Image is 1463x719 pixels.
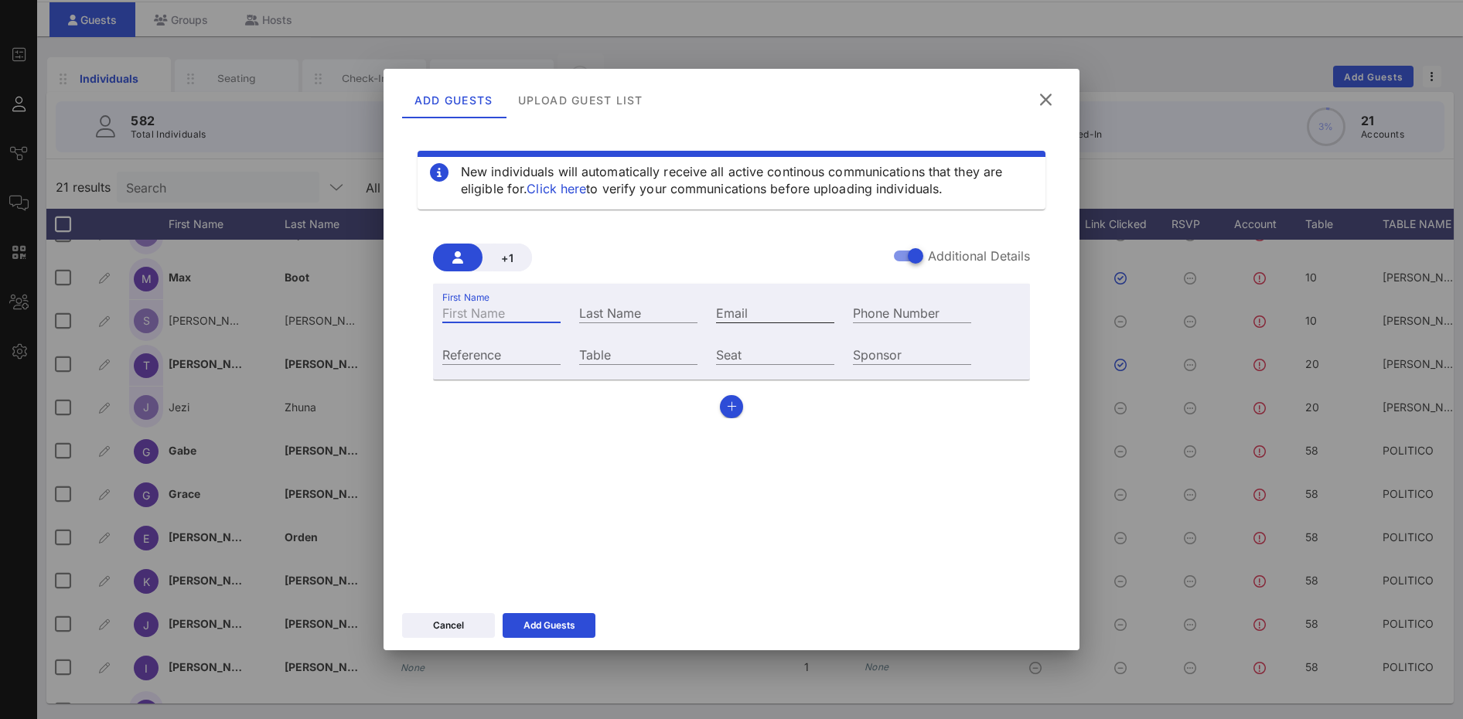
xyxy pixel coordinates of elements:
div: New individuals will automatically receive all active continous communications that they are elig... [461,163,1033,197]
div: Add Guests [402,81,506,118]
button: Cancel [402,613,495,638]
a: Click here [527,181,586,196]
input: First Name [442,302,561,322]
label: Additional Details [928,248,1030,264]
div: Upload Guest List [506,81,656,118]
div: Add Guests [523,618,575,633]
label: First Name [442,291,489,303]
span: +1 [495,251,520,264]
button: Add Guests [503,613,595,638]
button: +1 [483,244,532,271]
div: Cancel [433,618,464,633]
